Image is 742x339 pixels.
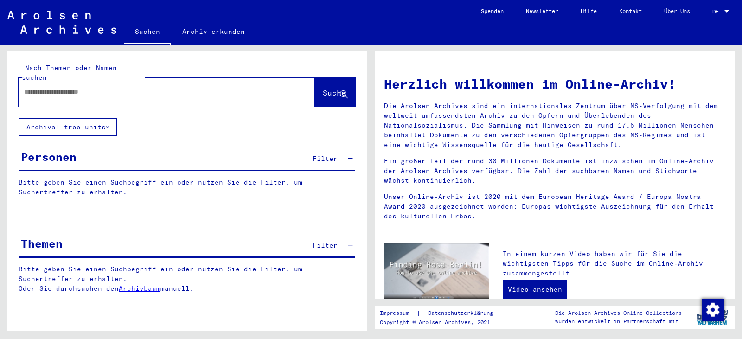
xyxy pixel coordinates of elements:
[7,11,116,34] img: Arolsen_neg.svg
[695,306,730,329] img: yv_logo.png
[503,249,726,278] p: In einem kurzen Video haben wir für Sie die wichtigsten Tipps für die Suche im Online-Archiv zusa...
[702,299,724,321] img: Zustimmung ändern
[19,178,355,197] p: Bitte geben Sie einen Suchbegriff ein oder nutzen Sie die Filter, um Suchertreffer zu erhalten.
[555,309,682,317] p: Die Arolsen Archives Online-Collections
[21,148,77,165] div: Personen
[555,317,682,326] p: wurden entwickelt in Partnerschaft mit
[305,237,345,254] button: Filter
[313,154,338,163] span: Filter
[171,20,256,43] a: Archiv erkunden
[380,318,504,326] p: Copyright © Arolsen Archives, 2021
[19,118,117,136] button: Archival tree units
[305,150,345,167] button: Filter
[380,308,504,318] div: |
[384,192,726,221] p: Unser Online-Archiv ist 2020 mit dem European Heritage Award / Europa Nostra Award 2020 ausgezeic...
[421,308,504,318] a: Datenschutzerklärung
[19,264,356,294] p: Bitte geben Sie einen Suchbegriff ein oder nutzen Sie die Filter, um Suchertreffer zu erhalten. O...
[119,284,160,293] a: Archivbaum
[712,8,723,15] span: DE
[22,64,117,82] mat-label: Nach Themen oder Namen suchen
[380,308,416,318] a: Impressum
[315,78,356,107] button: Suche
[313,241,338,249] span: Filter
[384,101,726,150] p: Die Arolsen Archives sind ein internationales Zentrum über NS-Verfolgung mit dem weltweit umfasse...
[21,235,63,252] div: Themen
[384,243,489,300] img: video.jpg
[384,74,726,94] h1: Herzlich willkommen im Online-Archiv!
[384,156,726,185] p: Ein großer Teil der rund 30 Millionen Dokumente ist inzwischen im Online-Archiv der Arolsen Archi...
[503,280,567,299] a: Video ansehen
[323,88,346,97] span: Suche
[124,20,171,45] a: Suchen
